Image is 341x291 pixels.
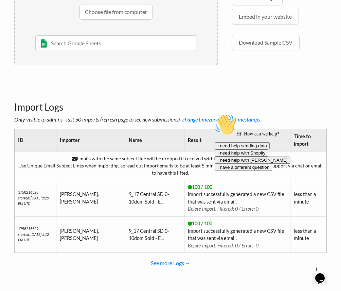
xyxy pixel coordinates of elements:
[3,3,24,25] img: :wave:
[232,9,299,25] a: Embed in your website
[14,116,260,123] i: Only visible to admins - last 50 imports (refresh page to see new submissions)
[18,232,49,242] i: started: [DATE] 5:12 PM UTC
[3,31,58,38] button: I need help sending data
[3,3,125,60] div: 👋Hi! How can we help?I need help sending dataI need help with ShopifyI need help with [PERSON_NAM...
[184,180,290,216] td: Import successfully generated a new CSV file that was sent via email.
[188,243,258,248] span: Before import: Filtered: 0 / Errors: 0
[3,46,78,53] button: I need help with [PERSON_NAME]
[188,184,212,190] span: 100 / 100
[3,38,56,46] button: I need help with Shopify
[15,129,56,151] th: ID
[212,111,334,260] iframe: chat widget
[125,180,184,216] td: 9_17 Central SD 0-10dom Sold - E...
[184,129,290,151] th: Result
[15,151,327,180] td: Emails with the same subject line will be dropped if received within 5 minutes of each other. Use...
[125,216,184,253] td: 9_17 Central SD 0-10dom Sold - E...
[14,84,327,113] h3: Import Logs
[184,216,290,253] td: Import successfully generated a new CSV file that was sent via email.
[18,196,49,206] i: started: [DATE] 5:25 PM UTC
[232,35,300,50] a: Download Sample CSV
[56,129,125,151] th: Importer
[14,256,327,270] a: See more Logs →
[188,206,258,212] span: Before import: Filtered: 0 / Errors: 0
[180,116,260,123] a: - change timezone for log timestamps
[56,216,125,253] td: [PERSON_NAME].[PERSON_NAME]
[15,216,56,253] td: 1758215529
[15,180,56,216] td: 1758216328
[3,20,67,26] span: Hi! How can we help?
[188,221,212,226] span: 100 / 100
[35,35,197,51] input: Search Google Sheets
[312,264,334,284] iframe: chat widget
[56,180,125,216] td: [PERSON_NAME].[PERSON_NAME]
[3,53,60,60] button: I have a different question
[125,129,184,151] th: Name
